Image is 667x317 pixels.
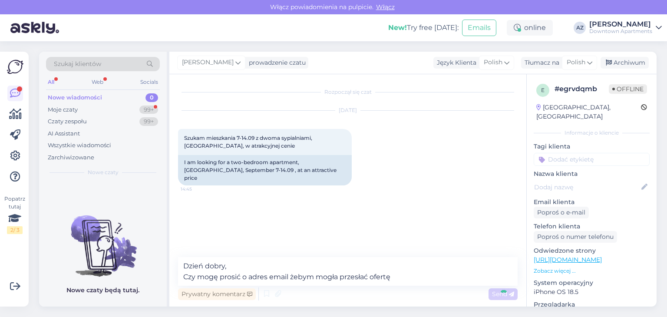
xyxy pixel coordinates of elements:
p: Email klienta [534,198,650,207]
div: Try free [DATE]: [388,23,459,33]
button: Emails [462,20,496,36]
div: Wszystkie wiadomości [48,141,111,150]
div: Tłumacz na [521,58,559,67]
p: Nazwa klienta [534,169,650,178]
a: [PERSON_NAME]Downtown Apartments [589,21,662,35]
div: Język Klienta [433,58,476,67]
b: New! [388,23,407,32]
div: Nowe wiadomości [48,93,102,102]
p: iPhone OS 18.5 [534,287,650,297]
p: System operacyjny [534,278,650,287]
input: Dodać etykietę [534,153,650,166]
span: Szukam mieszkania 7-14.09 z dwoma sypialniami, [GEOGRAPHIC_DATA], w atrakcyjnej cenie [184,135,314,149]
div: online [507,20,553,36]
p: Tagi klienta [534,142,650,151]
p: Nowe czaty będą tutaj. [66,286,139,295]
span: [PERSON_NAME] [182,58,234,67]
a: [URL][DOMAIN_NAME] [534,256,602,264]
div: I am looking for a two-bedroom apartment, [GEOGRAPHIC_DATA], September 7-14.09 , at an attractive... [178,155,352,185]
div: [PERSON_NAME] [589,21,652,28]
span: Offline [609,84,647,94]
span: Nowe czaty [88,168,119,176]
p: Zobacz więcej ... [534,267,650,275]
div: [GEOGRAPHIC_DATA], [GEOGRAPHIC_DATA] [536,103,641,121]
div: Rozpoczął się czat [178,88,518,96]
div: 0 [145,93,158,102]
span: Polish [567,58,585,67]
div: Downtown Apartments [589,28,652,35]
div: Poproś o e-mail [534,207,589,218]
p: Telefon klienta [534,222,650,231]
div: 2 / 3 [7,226,23,234]
img: No chats [39,200,167,278]
span: e [541,87,545,93]
div: Zarchiwizowane [48,153,94,162]
div: 99+ [139,106,158,114]
div: [DATE] [178,106,518,114]
div: Archiwum [601,57,649,69]
p: Odwiedzone strony [534,246,650,255]
div: 99+ [139,117,158,126]
div: Moje czaty [48,106,78,114]
span: Włącz [373,3,397,11]
div: AI Assistant [48,129,80,138]
div: Czaty zespołu [48,117,87,126]
span: Szukaj klientów [54,59,101,69]
div: AZ [574,22,586,34]
div: Informacje o kliencie [534,129,650,137]
span: Polish [484,58,502,67]
div: All [46,76,56,88]
span: 14:45 [181,186,213,192]
div: prowadzenie czatu [245,58,306,67]
p: Przeglądarka [534,300,650,309]
div: Popatrz tutaj [7,195,23,234]
div: Web [90,76,105,88]
div: Poproś o numer telefonu [534,231,617,243]
div: # egrvdqmb [555,84,609,94]
div: Socials [139,76,160,88]
img: Askly Logo [7,59,23,75]
input: Dodaj nazwę [534,182,640,192]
